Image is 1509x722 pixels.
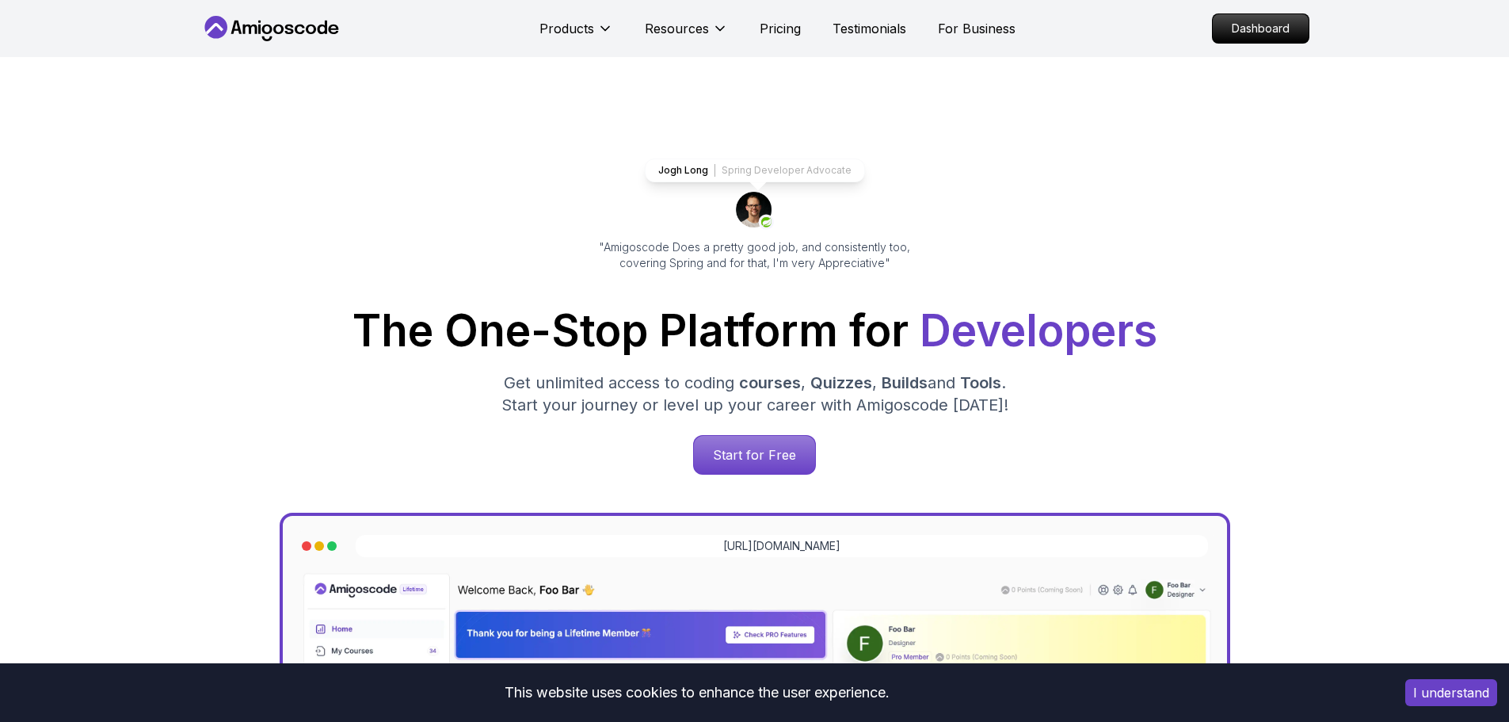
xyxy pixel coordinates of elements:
span: courses [739,373,801,392]
p: Get unlimited access to coding , , and . Start your journey or level up your career with Amigosco... [489,372,1021,416]
p: Start for Free [694,436,815,474]
a: Dashboard [1212,13,1309,44]
a: For Business [938,19,1016,38]
button: Resources [645,19,728,51]
p: Resources [645,19,709,38]
a: Pricing [760,19,801,38]
a: [URL][DOMAIN_NAME] [723,538,840,554]
img: josh long [736,192,774,230]
p: Products [539,19,594,38]
a: Testimonials [833,19,906,38]
p: Spring Developer Advocate [722,164,852,177]
span: Quizzes [810,373,872,392]
span: Tools [960,373,1001,392]
p: Jogh Long [658,164,708,177]
p: Dashboard [1213,14,1309,43]
button: Products [539,19,613,51]
button: Accept cookies [1405,679,1497,706]
span: Builds [882,373,928,392]
div: This website uses cookies to enhance the user experience. [12,675,1381,710]
span: Developers [920,304,1157,357]
a: Start for Free [693,435,816,475]
h1: The One-Stop Platform for [213,309,1297,353]
p: "Amigoscode Does a pretty good job, and consistently too, covering Spring and for that, I'm very ... [577,239,932,271]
